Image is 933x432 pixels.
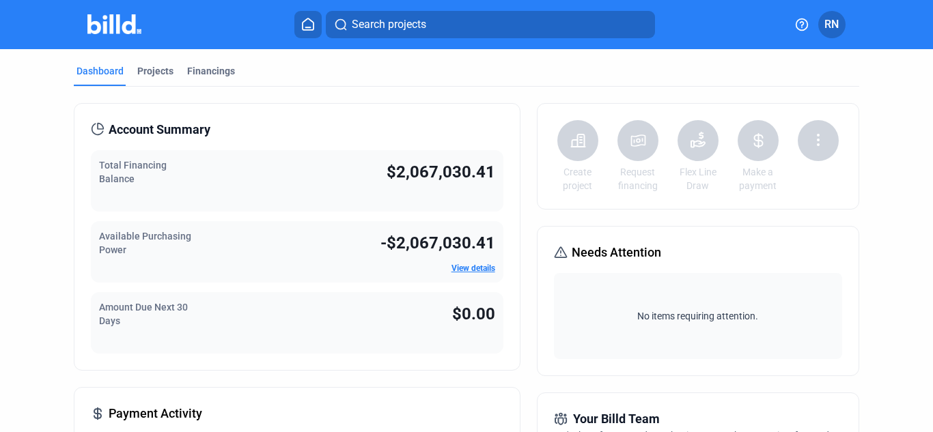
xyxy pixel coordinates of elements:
[573,409,660,429] span: Your Billd Team
[137,64,173,78] div: Projects
[452,304,495,323] span: $0.00
[554,165,602,192] a: Create project
[451,263,495,273] a: View details
[99,231,191,255] span: Available Purchasing Power
[87,14,141,34] img: Billd Company Logo
[674,165,722,192] a: Flex Line Draw
[614,165,662,192] a: Request financing
[109,120,210,139] span: Account Summary
[559,309,837,323] span: No items requiring attention.
[99,160,167,184] span: Total Financing Balance
[326,11,655,38] button: Search projects
[187,64,235,78] div: Financings
[380,233,495,253] span: -$2,067,030.41
[734,165,782,192] a: Make a payment
[572,243,661,262] span: Needs Attention
[76,64,124,78] div: Dashboard
[824,16,839,33] span: RN
[387,162,495,182] span: $2,067,030.41
[109,404,202,423] span: Payment Activity
[352,16,426,33] span: Search projects
[818,11,846,38] button: RN
[99,302,188,326] span: Amount Due Next 30 Days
